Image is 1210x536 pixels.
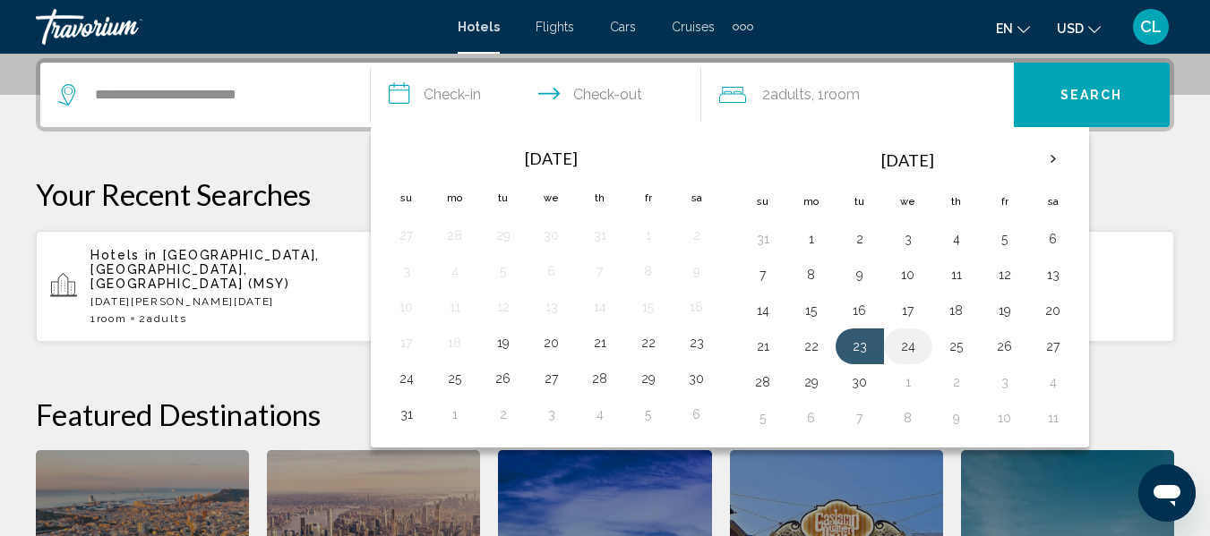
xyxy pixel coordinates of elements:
[441,402,469,427] button: Day 1
[1014,63,1170,127] button: Search
[1138,464,1196,522] iframe: Bouton de lancement de la fenêtre de messagerie
[458,20,500,34] a: Hotels
[97,312,127,325] span: Room
[770,86,811,103] span: Adults
[537,366,566,391] button: Day 27
[1060,89,1123,103] span: Search
[40,63,1170,127] div: Search widget
[489,402,518,427] button: Day 2
[942,334,971,359] button: Day 25
[634,366,663,391] button: Day 29
[1057,15,1101,41] button: Change currency
[845,262,874,287] button: Day 9
[441,223,469,248] button: Day 28
[610,20,636,34] a: Cars
[441,330,469,355] button: Day 18
[894,298,923,323] button: Day 17
[811,82,860,107] span: , 1
[536,20,574,34] a: Flights
[634,294,663,319] button: Day 15
[392,259,421,284] button: Day 3
[797,226,826,251] button: Day 1
[845,226,874,251] button: Day 2
[586,223,614,248] button: Day 31
[682,366,711,391] button: Day 30
[942,262,971,287] button: Day 11
[1039,370,1068,395] button: Day 4
[36,230,403,343] button: Hotels in [GEOGRAPHIC_DATA], [GEOGRAPHIC_DATA], [GEOGRAPHIC_DATA] (MSY)[DATE][PERSON_NAME][DATE]1...
[749,405,777,430] button: Day 5
[586,259,614,284] button: Day 7
[824,86,860,103] span: Room
[749,262,777,287] button: Day 7
[682,402,711,427] button: Day 6
[90,248,320,291] span: [GEOGRAPHIC_DATA], [GEOGRAPHIC_DATA], [GEOGRAPHIC_DATA] (MSY)
[845,405,874,430] button: Day 7
[942,226,971,251] button: Day 4
[1039,262,1068,287] button: Day 13
[762,82,811,107] span: 2
[682,330,711,355] button: Day 23
[996,21,1013,36] span: en
[1039,226,1068,251] button: Day 6
[991,370,1019,395] button: Day 3
[894,262,923,287] button: Day 10
[1128,8,1174,46] button: User Menu
[392,330,421,355] button: Day 17
[90,295,389,308] p: [DATE][PERSON_NAME][DATE]
[392,294,421,319] button: Day 10
[1057,21,1084,36] span: USD
[845,298,874,323] button: Day 16
[701,63,1014,127] button: Travelers: 2 adults, 0 children
[682,223,711,248] button: Day 2
[90,248,158,262] span: Hotels in
[749,334,777,359] button: Day 21
[894,334,923,359] button: Day 24
[672,20,715,34] a: Cruises
[1039,298,1068,323] button: Day 20
[991,262,1019,287] button: Day 12
[537,330,566,355] button: Day 20
[894,405,923,430] button: Day 8
[797,334,826,359] button: Day 22
[441,259,469,284] button: Day 4
[586,294,614,319] button: Day 14
[392,223,421,248] button: Day 27
[36,176,1174,212] p: Your Recent Searches
[797,262,826,287] button: Day 8
[682,259,711,284] button: Day 9
[991,334,1019,359] button: Day 26
[489,330,518,355] button: Day 19
[371,63,701,127] button: Check in and out dates
[845,334,874,359] button: Day 23
[36,9,440,45] a: Travorium
[489,259,518,284] button: Day 5
[733,13,753,41] button: Extra navigation items
[586,366,614,391] button: Day 28
[90,312,126,325] span: 1
[1029,139,1077,180] button: Next month
[1039,405,1068,430] button: Day 11
[634,259,663,284] button: Day 8
[797,405,826,430] button: Day 6
[537,223,566,248] button: Day 30
[441,294,469,319] button: Day 11
[749,226,777,251] button: Day 31
[489,294,518,319] button: Day 12
[797,298,826,323] button: Day 15
[36,396,1174,432] h2: Featured Destinations
[392,366,421,391] button: Day 24
[996,15,1030,41] button: Change language
[392,402,421,427] button: Day 31
[489,366,518,391] button: Day 26
[1039,334,1068,359] button: Day 27
[586,330,614,355] button: Day 21
[1140,18,1162,36] span: CL
[586,402,614,427] button: Day 4
[991,405,1019,430] button: Day 10
[942,370,971,395] button: Day 2
[991,226,1019,251] button: Day 5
